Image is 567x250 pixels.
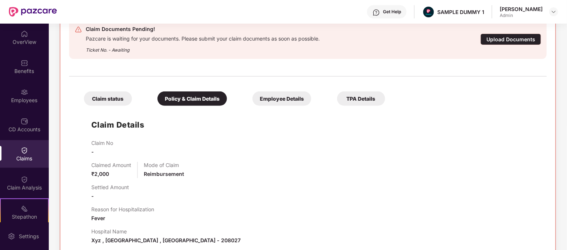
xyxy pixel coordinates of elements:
[91,140,113,146] p: Claim No
[1,213,48,221] div: Stepathon
[91,162,131,168] p: Claimed Amount
[91,149,94,155] span: -
[91,171,109,177] span: ₹2,000
[373,9,380,16] img: svg+xml;base64,PHN2ZyBpZD0iSGVscC0zMngzMiIgeG1sbnM9Imh0dHA6Ly93d3cudzMub3JnLzIwMDAvc3ZnIiB3aWR0aD...
[144,171,184,177] span: Reimbursement
[383,9,401,15] div: Get Help
[551,9,557,15] img: svg+xml;base64,PHN2ZyBpZD0iRHJvcGRvd24tMzJ4MzIiIHhtbG5zPSJodHRwOi8vd3d3LnczLm9yZy8yMDAwL3N2ZyIgd2...
[21,30,28,38] img: svg+xml;base64,PHN2ZyBpZD0iSG9tZSIgeG1sbnM9Imh0dHA6Ly93d3cudzMub3JnLzIwMDAvc3ZnIiB3aWR0aD0iMjAiIG...
[9,7,57,17] img: New Pazcare Logo
[8,233,15,240] img: svg+xml;base64,PHN2ZyBpZD0iU2V0dGluZy0yMHgyMCIgeG1sbnM9Imh0dHA6Ly93d3cudzMub3JnLzIwMDAvc3ZnIiB3aW...
[423,7,434,17] img: Pazcare_Alternative_logo-01-01.png
[86,42,320,53] div: Ticket No. - Awaiting
[17,233,41,240] div: Settings
[21,205,28,212] img: svg+xml;base64,PHN2ZyB4bWxucz0iaHR0cDovL3d3dy53My5vcmcvMjAwMC9zdmciIHdpZHRoPSIyMSIgaGVpZ2h0PSIyMC...
[144,162,184,168] p: Mode of Claim
[86,34,320,42] div: Pazcare is waiting for your documents. Please submit your claim documents as soon as possible.
[437,8,484,15] div: SAMPLE DUMMY 1
[21,88,28,96] img: svg+xml;base64,PHN2ZyBpZD0iRW1wbG95ZWVzIiB4bWxucz0iaHR0cDovL3d3dy53My5vcmcvMjAwMC9zdmciIHdpZHRoPS...
[500,6,543,13] div: [PERSON_NAME]
[91,119,145,131] h1: Claim Details
[86,25,320,34] div: Claim Documents Pending!
[91,193,94,199] span: -
[91,206,154,212] p: Reason for Hospitalization
[252,91,311,106] div: Employee Details
[481,34,541,45] div: Upload Documents
[337,91,385,106] div: TPA Details
[91,184,129,190] p: Settled Amount
[91,228,241,235] p: Hospital Name
[84,91,132,106] div: Claim status
[21,118,28,125] img: svg+xml;base64,PHN2ZyBpZD0iQ0RfQWNjb3VudHMiIGRhdGEtbmFtZT0iQ0QgQWNjb3VudHMiIHhtbG5zPSJodHRwOi8vd3...
[21,147,28,154] img: svg+xml;base64,PHN2ZyBpZD0iQ2xhaW0iIHhtbG5zPSJodHRwOi8vd3d3LnczLm9yZy8yMDAwL3N2ZyIgd2lkdGg9IjIwIi...
[21,176,28,183] img: svg+xml;base64,PHN2ZyBpZD0iQ2xhaW0iIHhtbG5zPSJodHRwOi8vd3d3LnczLm9yZy8yMDAwL3N2ZyIgd2lkdGg9IjIwIi...
[500,13,543,18] div: Admin
[91,215,105,221] span: Fever
[157,91,227,106] div: Policy & Claim Details
[75,26,82,33] img: svg+xml;base64,PHN2ZyB4bWxucz0iaHR0cDovL3d3dy53My5vcmcvMjAwMC9zdmciIHdpZHRoPSIyNCIgaGVpZ2h0PSIyNC...
[21,59,28,67] img: svg+xml;base64,PHN2ZyBpZD0iQmVuZWZpdHMiIHhtbG5zPSJodHRwOi8vd3d3LnczLm9yZy8yMDAwL3N2ZyIgd2lkdGg9Ij...
[91,237,241,243] span: Xyz , [GEOGRAPHIC_DATA] , [GEOGRAPHIC_DATA] - 208027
